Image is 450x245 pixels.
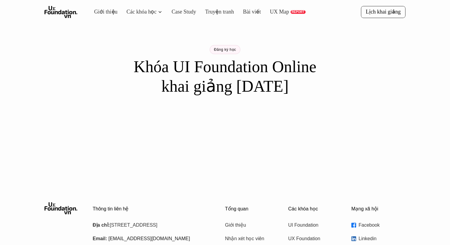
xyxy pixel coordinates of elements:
a: Các khóa học [127,9,157,15]
p: Mạng xã hội [351,206,405,212]
p: Linkedin [359,234,405,243]
h1: Khóa UI Foundation Online khai giảng [DATE] [120,57,330,96]
a: Bài viết [243,9,261,15]
a: Linkedin [351,234,405,243]
a: UI Foundation [288,221,336,230]
p: Đăng ký học [214,47,236,52]
p: Thông tin liên hệ [93,206,210,212]
a: UX Foundation [288,234,336,243]
a: Giới thiệu [94,9,118,15]
strong: Địa chỉ: [93,222,110,228]
iframe: Tally form [105,108,345,153]
a: [EMAIL_ADDRESS][DOMAIN_NAME] [108,236,190,241]
a: Case Study [171,9,196,15]
a: UX Map [270,9,289,15]
a: Facebook [351,221,405,230]
strong: Email: [93,236,107,241]
p: [STREET_ADDRESS] [93,221,210,230]
a: Giới thiệu [225,221,273,230]
p: Các khóa học [288,206,342,212]
p: Facebook [359,221,405,230]
a: Nhận xét học viên [225,234,273,243]
a: REPORT [291,10,306,14]
p: REPORT [292,10,304,14]
a: Lịch khai giảng [361,6,405,18]
a: Truyện tranh [205,9,234,15]
p: Tổng quan [225,206,279,212]
p: Lịch khai giảng [366,8,401,15]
